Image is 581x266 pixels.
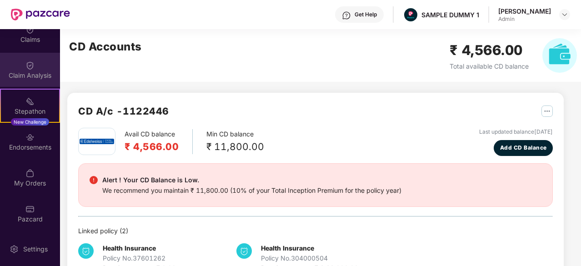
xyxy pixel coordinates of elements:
[11,9,70,20] img: New Pazcare Logo
[25,97,35,106] img: svg+xml;base64,PHN2ZyB4bWxucz0iaHR0cDovL3d3dy53My5vcmcvMjAwMC9zdmciIHdpZHRoPSIyMSIgaGVpZ2h0PSIyMC...
[541,105,553,117] img: svg+xml;base64,PHN2ZyB4bWxucz0iaHR0cDovL3d3dy53My5vcmcvMjAwMC9zdmciIHdpZHRoPSIyNSIgaGVpZ2h0PSIyNS...
[11,118,49,125] div: New Challenge
[1,107,59,116] div: Stepathon
[450,62,529,70] span: Total available CD balance
[421,10,479,19] div: SAMPLE DUMMY 1
[25,205,35,214] img: svg+xml;base64,PHN2ZyBpZD0iUGF6Y2FyZCIgeG1sbnM9Imh0dHA6Ly93d3cudzMub3JnLzIwMDAvc3ZnIiB3aWR0aD0iMj...
[103,253,176,263] div: Policy No. 37601262
[10,245,19,254] img: svg+xml;base64,PHN2ZyBpZD0iU2V0dGluZy0yMHgyMCIgeG1sbnM9Imh0dHA6Ly93d3cudzMub3JnLzIwMDAvc3ZnIiB3aW...
[78,226,553,236] div: Linked policy ( 2 )
[102,186,401,196] div: We recommend you maintain ₹ 11,800.00 (10% of your Total Inception Premium for the policy year)
[78,243,94,259] img: svg+xml;base64,PHN2ZyB4bWxucz0iaHR0cDovL3d3dy53My5vcmcvMjAwMC9zdmciIHdpZHRoPSIzNCIgaGVpZ2h0PSIzNC...
[103,244,156,252] b: Health Insurance
[80,139,114,144] img: edel.png
[342,11,351,20] img: svg+xml;base64,PHN2ZyBpZD0iSGVscC0zMngzMiIgeG1sbnM9Imh0dHA6Ly93d3cudzMub3JnLzIwMDAvc3ZnIiB3aWR0aD...
[561,11,568,18] img: svg+xml;base64,PHN2ZyBpZD0iRHJvcGRvd24tMzJ4MzIiIHhtbG5zPSJodHRwOi8vd3d3LnczLm9yZy8yMDAwL3N2ZyIgd2...
[25,169,35,178] img: svg+xml;base64,PHN2ZyBpZD0iTXlfT3JkZXJzIiBkYXRhLW5hbWU9Ik15IE9yZGVycyIgeG1sbnM9Imh0dHA6Ly93d3cudz...
[450,40,529,61] h2: ₹ 4,566.00
[206,129,264,154] div: Min CD balance
[498,7,551,15] div: [PERSON_NAME]
[20,245,50,254] div: Settings
[261,253,358,263] div: Policy No. 304000504
[404,8,417,21] img: Pazcare_Alternative_logo-01-01.png
[261,244,314,252] b: Health Insurance
[494,140,553,156] button: Add CD Balance
[25,25,35,34] img: svg+xml;base64,PHN2ZyBpZD0iQ2xhaW0iIHhtbG5zPSJodHRwOi8vd3d3LnczLm9yZy8yMDAwL3N2ZyIgd2lkdGg9IjIwIi...
[25,61,35,70] img: svg+xml;base64,PHN2ZyBpZD0iQ2xhaW0iIHhtbG5zPSJodHRwOi8vd3d3LnczLm9yZy8yMDAwL3N2ZyIgd2lkdGg9IjIwIi...
[69,38,142,55] h2: CD Accounts
[500,144,547,152] span: Add CD Balance
[90,176,98,184] img: svg+xml;base64,PHN2ZyBpZD0iRGFuZ2VyX2FsZXJ0IiBkYXRhLW5hbWU9IkRhbmdlciBhbGVydCIgeG1sbnM9Imh0dHA6Ly...
[542,38,577,73] img: svg+xml;base64,PHN2ZyB4bWxucz0iaHR0cDovL3d3dy53My5vcmcvMjAwMC9zdmciIHhtbG5zOnhsaW5rPSJodHRwOi8vd3...
[78,104,169,119] h2: CD A/c - 1122446
[102,175,401,186] div: Alert ! Your CD Balance is Low.
[25,133,35,142] img: svg+xml;base64,PHN2ZyBpZD0iRW5kb3JzZW1lbnRzIiB4bWxucz0iaHR0cDovL3d3dy53My5vcmcvMjAwMC9zdmciIHdpZH...
[125,129,193,154] div: Avail CD balance
[236,243,252,259] img: svg+xml;base64,PHN2ZyB4bWxucz0iaHR0cDovL3d3dy53My5vcmcvMjAwMC9zdmciIHdpZHRoPSIzNCIgaGVpZ2h0PSIzNC...
[125,139,179,154] h2: ₹ 4,566.00
[498,15,551,23] div: Admin
[355,11,377,18] div: Get Help
[206,139,264,154] div: ₹ 11,800.00
[479,128,553,136] div: Last updated balance [DATE]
